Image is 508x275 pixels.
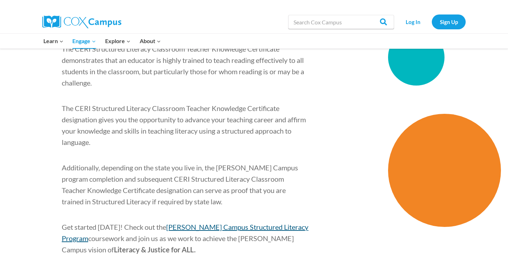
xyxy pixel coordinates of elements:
img: Cox Campus [42,16,121,28]
span: The CERI Structured Literacy Classroom Teacher Knowledge Certificate designation gives you the op... [62,104,306,146]
button: Child menu of About [135,34,165,48]
span: coursework and join us as we work to achieve the [PERSON_NAME] Campus vision of [62,234,294,254]
a: Sign Up [432,14,466,29]
span: Additionally, depending on the state you live in, the [PERSON_NAME] Campus program completion and... [62,163,298,206]
nav: Secondary Navigation [398,14,466,29]
a: [PERSON_NAME] Campus Structured Literacy Program [62,223,308,242]
button: Child menu of Explore [101,34,135,48]
button: Child menu of Learn [39,34,68,48]
span: Get started [DATE]! Check out the [62,223,166,231]
nav: Primary Navigation [39,34,165,48]
a: Log In [398,14,428,29]
input: Search Cox Campus [288,15,394,29]
span: Literacy & Justice for ALL. [114,245,196,254]
button: Child menu of Engage [68,34,101,48]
